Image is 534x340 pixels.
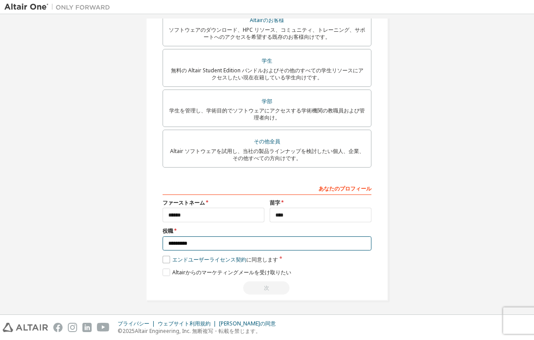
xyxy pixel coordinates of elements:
font: 役職 [163,227,173,235]
font: Altair Engineering, Inc. 無断複写・転載を禁じます。 [135,327,261,335]
font: エンドユーザーライセンス契約 [172,256,246,263]
img: youtube.svg [97,323,110,332]
font: Altairからのマ​​ーケティングメールを受け取りたい [172,269,291,276]
font: 無料の Altair Student Edition バンドルおよびその他のすべての学生リソースにアクセスしたい現在在籍している学生向けです。 [171,67,363,81]
img: linkedin.svg [82,323,92,332]
font: 2025 [122,327,135,335]
font: その他全員 [254,138,280,145]
font: 学生 [262,57,272,64]
font: [PERSON_NAME]の同意 [219,320,276,327]
div: Read and acccept EULA to continue [163,281,371,295]
img: アルタイルワン [4,3,115,11]
font: プライバシー [118,320,149,327]
img: altair_logo.svg [3,323,48,332]
font: ファーストネーム [163,199,205,206]
font: に同意します [246,256,278,263]
font: ソフトウェアのダウンロード、HPC リソース、コミュニティ、トレーニング、サポートへのアクセスを希望する既存のお客様向けです。 [169,26,365,41]
img: facebook.svg [53,323,63,332]
font: 苗字 [270,199,280,206]
font: Altairのお客様 [250,16,284,24]
font: © [118,327,122,335]
img: instagram.svg [68,323,77,332]
font: あなたのプロフィール [319,185,371,192]
font: 学生を管理し、学術目的でソフトウェアにアクセスする学術機関の教職員および管理者向け。 [169,107,365,121]
font: 学部 [262,97,272,105]
font: Altair ソフトウェアを試用し、当社の製品ラインナップを検討したい個人、企業、その他すべての方向けです。 [170,147,364,162]
font: ウェブサイト利用規約 [158,320,211,327]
